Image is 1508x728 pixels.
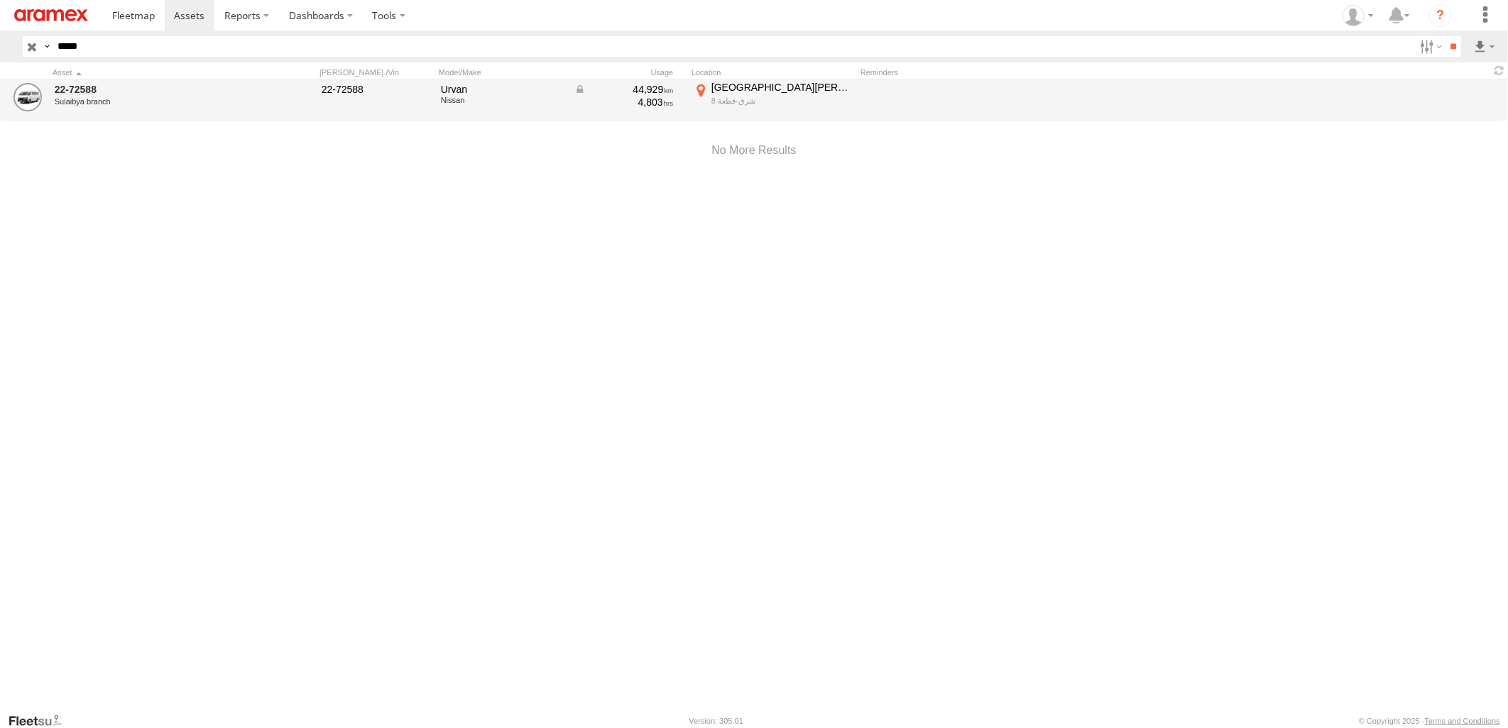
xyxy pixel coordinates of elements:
[319,67,433,77] div: [PERSON_NAME]./Vin
[1359,717,1500,725] div: © Copyright 2025 -
[572,67,686,77] div: Usage
[711,81,853,94] div: [GEOGRAPHIC_DATA][PERSON_NAME]
[711,96,853,106] div: شرق-قطعة 8
[441,96,564,104] div: Nissan
[1473,36,1497,57] label: Export results as...
[1491,64,1508,77] span: Refresh
[14,9,88,21] img: aramex-logo.svg
[55,83,249,96] a: 22-72588
[53,67,251,77] div: Click to Sort
[692,67,855,77] div: Location
[13,83,42,111] a: View Asset Details
[689,717,743,725] div: Version: 305.01
[574,83,674,96] div: Data from Vehicle CANbus
[1414,36,1445,57] label: Search Filter Options
[1429,4,1452,27] i: ?
[441,83,564,96] div: Urvan
[692,81,855,119] label: Click to View Current Location
[860,67,1088,77] div: Reminders
[41,36,53,57] label: Search Query
[322,83,431,96] div: 22-72588
[55,97,249,106] div: undefined
[574,96,674,109] div: 4,803
[1425,717,1500,725] a: Terms and Conditions
[8,714,73,728] a: Visit our Website
[1338,5,1379,26] div: Gabriel Liwang
[439,67,567,77] div: Model/Make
